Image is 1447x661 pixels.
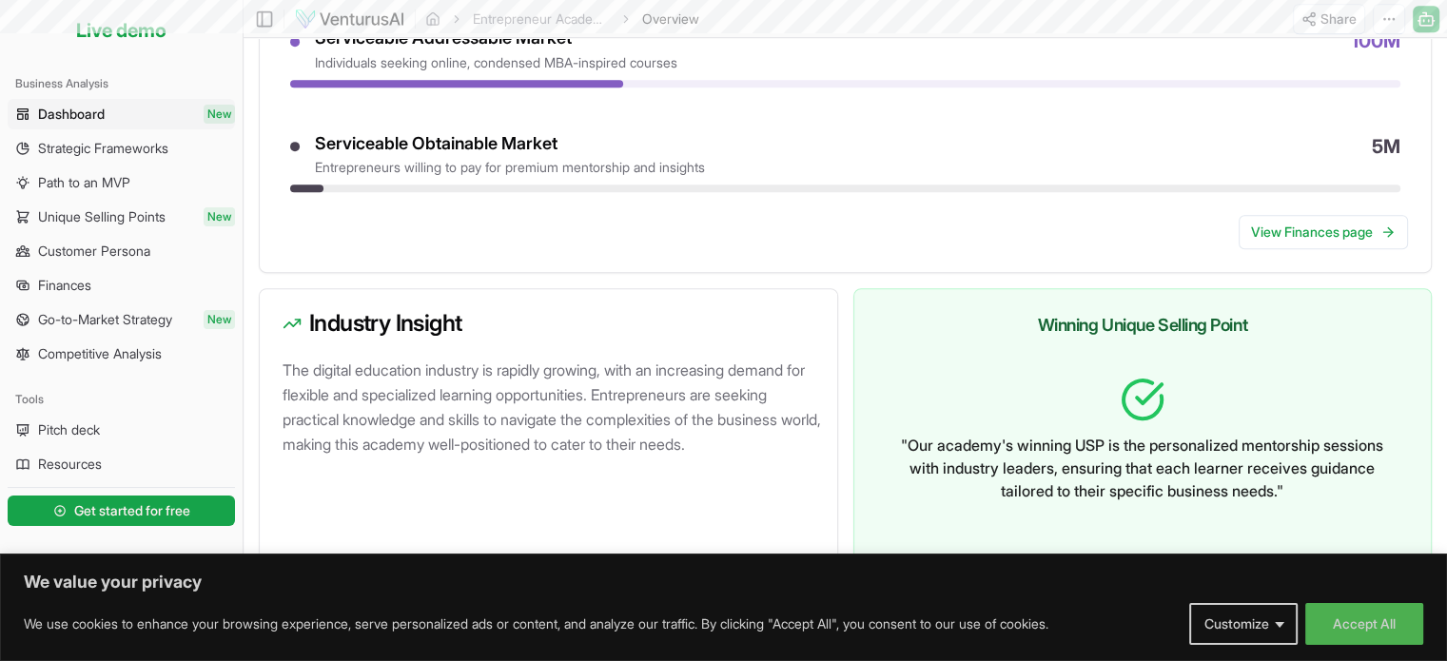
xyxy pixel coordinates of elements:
[1305,603,1423,645] button: Accept All
[24,571,1423,593] p: We value your privacy
[8,415,235,445] a: Pitch deck
[38,242,150,261] span: Customer Persona
[74,501,190,520] span: Get started for free
[38,276,91,295] span: Finances
[8,304,235,335] a: Go-to-Market StrategyNew
[892,434,1394,502] p: " Our academy's winning USP is the personalized mentorship sessions with industry leaders, ensuri...
[38,139,168,158] span: Strategic Frameworks
[1239,215,1408,249] a: View Finances page
[8,270,235,301] a: Finances
[38,344,162,363] span: Competitive Analysis
[204,310,235,329] span: New
[8,167,235,198] a: Path to an MVP
[38,173,130,192] span: Path to an MVP
[283,358,822,457] p: The digital education industry is rapidly growing, with an increasing demand for flexible and spe...
[204,207,235,226] span: New
[8,496,235,526] button: Get started for free
[8,492,235,530] a: Get started for free
[8,133,235,164] a: Strategic Frameworks
[1351,28,1400,72] span: 100M
[315,53,677,72] div: individuals seeking online, condensed MBA-inspired courses
[1372,133,1400,178] span: 5M
[8,384,235,415] div: Tools
[38,105,105,124] span: Dashboard
[38,455,102,474] span: Resources
[1189,603,1298,645] button: Customize
[877,312,1409,339] h3: Winning Unique Selling Point
[38,420,100,439] span: Pitch deck
[8,449,235,479] a: Resources
[38,310,172,329] span: Go-to-Market Strategy
[38,207,166,226] span: Unique Selling Points
[24,612,1048,635] p: We use cookies to enhance your browsing experience, serve personalized ads or content, and analyz...
[315,28,677,49] div: Serviceable Addressable Market
[8,99,235,129] a: DashboardNew
[283,312,814,335] h3: Industry Insight
[315,133,705,155] div: Serviceable Obtainable Market
[315,158,705,177] div: entrepreneurs willing to pay for premium mentorship and insights
[8,339,235,369] a: Competitive Analysis
[204,105,235,124] span: New
[8,236,235,266] a: Customer Persona
[8,68,235,99] div: Business Analysis
[8,202,235,232] a: Unique Selling PointsNew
